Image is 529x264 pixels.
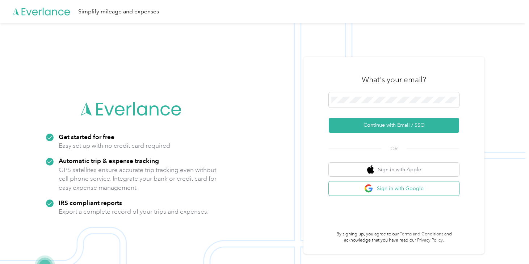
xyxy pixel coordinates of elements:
button: google logoSign in with Google [329,181,459,196]
img: apple logo [367,165,374,174]
strong: IRS compliant reports [59,199,122,206]
img: google logo [364,184,373,193]
div: Simplify mileage and expenses [78,7,159,16]
p: Export a complete record of your trips and expenses. [59,207,209,216]
a: Terms and Conditions [400,231,443,237]
p: By signing up, you agree to our and acknowledge that you have read our . [329,231,459,244]
h3: What's your email? [362,75,426,85]
strong: Get started for free [59,133,114,141]
button: apple logoSign in with Apple [329,163,459,177]
button: Continue with Email / SSO [329,118,459,133]
span: OR [381,145,407,152]
strong: Automatic trip & expense tracking [59,157,159,164]
p: GPS satellites ensure accurate trip tracking even without cell phone service. Integrate your bank... [59,165,217,192]
p: Easy set up with no credit card required [59,141,170,150]
a: Privacy Policy [417,238,443,243]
